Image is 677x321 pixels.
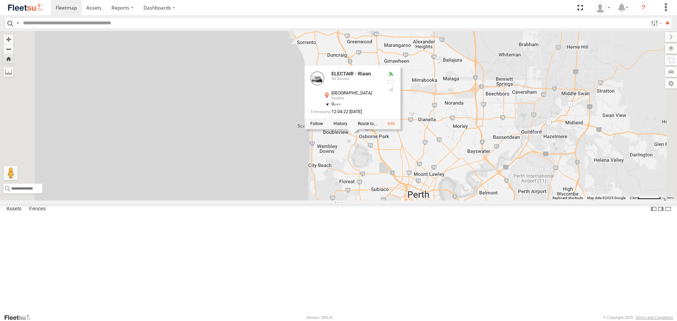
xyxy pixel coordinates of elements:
[592,2,613,13] div: Wayne Betts
[587,196,626,200] span: Map data ©2025 Google
[665,79,677,88] label: Map Settings
[636,315,673,320] a: Terms and Conditions
[628,196,663,200] button: Map Scale: 2 km per 62 pixels
[4,314,36,321] a: Visit our Website
[386,72,395,77] div: Valid GPS Fix
[553,196,583,200] button: Keyboard shortcuts
[386,87,395,92] div: GSM Signal = 4
[665,204,672,214] label: Hide Summary Table
[666,196,674,199] a: Terms (opens in new tab)
[331,91,381,96] div: [GEOGRAPHIC_DATA]
[4,166,18,180] button: Drag Pegman onto the map to open Street View
[4,44,13,54] button: Zoom out
[630,196,638,200] span: 2 km
[4,67,13,77] label: Measure
[4,35,13,44] button: Zoom in
[388,122,395,126] a: View Asset Details
[310,110,381,115] div: Date/time of location update
[331,71,371,77] a: ELECTAIR - Riaan
[386,79,395,85] div: No battery health information received from this device.
[331,102,341,107] span: 0
[4,54,13,63] button: Zoom Home
[650,204,657,214] label: Dock Summary Table to the Left
[7,3,44,12] img: fleetsu-logo-horizontal.svg
[648,18,663,28] label: Search Filter Options
[603,315,673,320] div: © Copyright 2025 -
[358,122,377,126] label: Route To Location
[26,204,49,214] label: Fences
[306,315,333,320] div: Version: 309.01
[310,122,323,126] label: Realtime tracking of Asset
[331,97,381,101] div: Innaloo
[657,204,664,214] label: Dock Summary Table to the Right
[638,2,649,13] i: ?
[331,77,381,81] div: All Assets
[3,204,25,214] label: Assets
[15,18,20,28] label: Search Query
[334,122,347,126] label: View Asset History
[310,72,324,86] a: View Asset Details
